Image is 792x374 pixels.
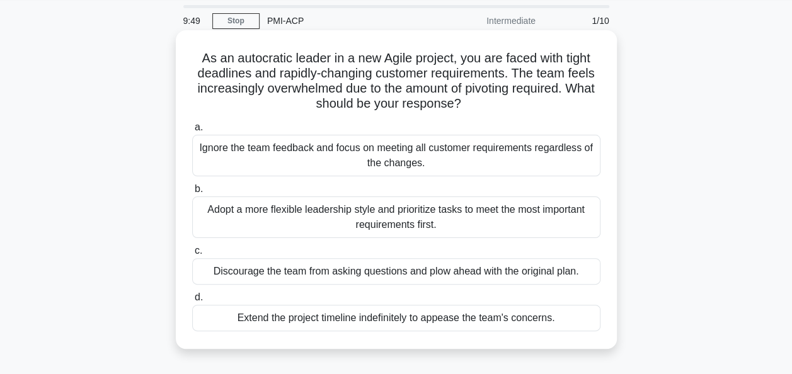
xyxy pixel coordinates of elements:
[192,258,600,285] div: Discourage the team from asking questions and plow ahead with the original plan.
[195,122,203,132] span: a.
[543,8,617,33] div: 1/10
[176,8,212,33] div: 9:49
[192,305,600,331] div: Extend the project timeline indefinitely to appease the team's concerns.
[192,135,600,176] div: Ignore the team feedback and focus on meeting all customer requirements regardless of the changes.
[195,292,203,302] span: d.
[192,196,600,238] div: Adopt a more flexible leadership style and prioritize tasks to meet the most important requiremen...
[212,13,260,29] a: Stop
[191,50,602,112] h5: As an autocratic leader in a new Agile project, you are faced with tight deadlines and rapidly-ch...
[195,183,203,194] span: b.
[433,8,543,33] div: Intermediate
[195,245,202,256] span: c.
[260,8,433,33] div: PMI-ACP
